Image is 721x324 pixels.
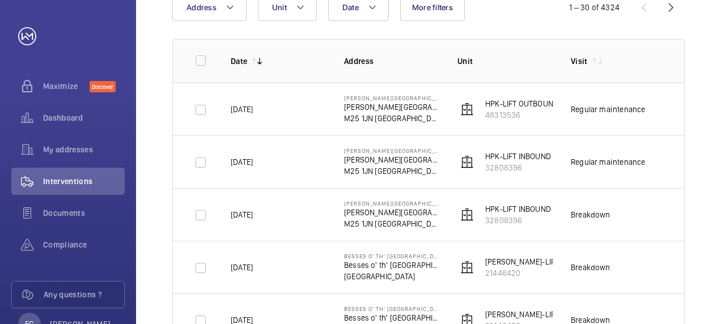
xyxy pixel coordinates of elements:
p: [DATE] [231,262,253,273]
p: M25 1JN [GEOGRAPHIC_DATA] [344,165,439,177]
div: Breakdown [571,209,610,220]
p: HPK-LIFT INBOUND [485,151,551,162]
p: HPK-LIFT INBOUND [485,203,551,215]
p: [PERSON_NAME][GEOGRAPHIC_DATA] [344,95,439,101]
span: Address [186,3,217,12]
p: M25 1JN [GEOGRAPHIC_DATA] [344,218,439,229]
p: Visit [571,56,588,67]
p: Besses o' th' [GEOGRAPHIC_DATA] [344,253,439,259]
p: [PERSON_NAME]-LIFT [485,309,559,320]
img: elevator.svg [460,208,474,221]
p: Address [344,56,439,67]
span: Compliance [43,239,125,250]
p: Besses o' th' [GEOGRAPHIC_DATA], [344,312,439,323]
span: Dashboard [43,112,125,123]
p: 21446420 [485,267,559,279]
p: [PERSON_NAME][GEOGRAPHIC_DATA] [344,154,439,165]
p: [DATE] [231,156,253,168]
p: 32808396 [485,215,551,226]
span: Unit [272,3,287,12]
span: Any questions ? [44,289,124,300]
p: 32808396 [485,162,551,173]
div: 1 – 30 of 4324 [569,2,620,13]
div: Regular maintenance [571,156,645,168]
p: 48313536 [485,109,558,121]
div: Breakdown [571,262,610,273]
p: Besses o' th' [GEOGRAPHIC_DATA] [344,305,439,312]
div: Regular maintenance [571,104,645,115]
p: [DATE] [231,209,253,220]
p: [DATE] [231,104,253,115]
span: My addresses [43,144,125,155]
span: More filters [412,3,453,12]
p: Besses o' th' [GEOGRAPHIC_DATA], [344,259,439,271]
p: [GEOGRAPHIC_DATA] [344,271,439,282]
img: elevator.svg [460,103,474,116]
p: [PERSON_NAME][GEOGRAPHIC_DATA] [344,207,439,218]
span: Maximize [43,80,90,92]
span: Interventions [43,176,125,187]
span: Date [342,3,359,12]
p: [PERSON_NAME][GEOGRAPHIC_DATA] [344,147,439,154]
p: [PERSON_NAME][GEOGRAPHIC_DATA] [344,101,439,113]
p: Date [231,56,247,67]
p: [PERSON_NAME][GEOGRAPHIC_DATA] [344,200,439,207]
span: Documents [43,207,125,219]
p: Unit [457,56,553,67]
span: Discover [90,81,116,92]
img: elevator.svg [460,261,474,274]
p: [PERSON_NAME]-LIFT [485,256,559,267]
p: HPK-LIFT OUTBOUND [485,98,558,109]
img: elevator.svg [460,155,474,169]
p: M25 1JN [GEOGRAPHIC_DATA] [344,113,439,124]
